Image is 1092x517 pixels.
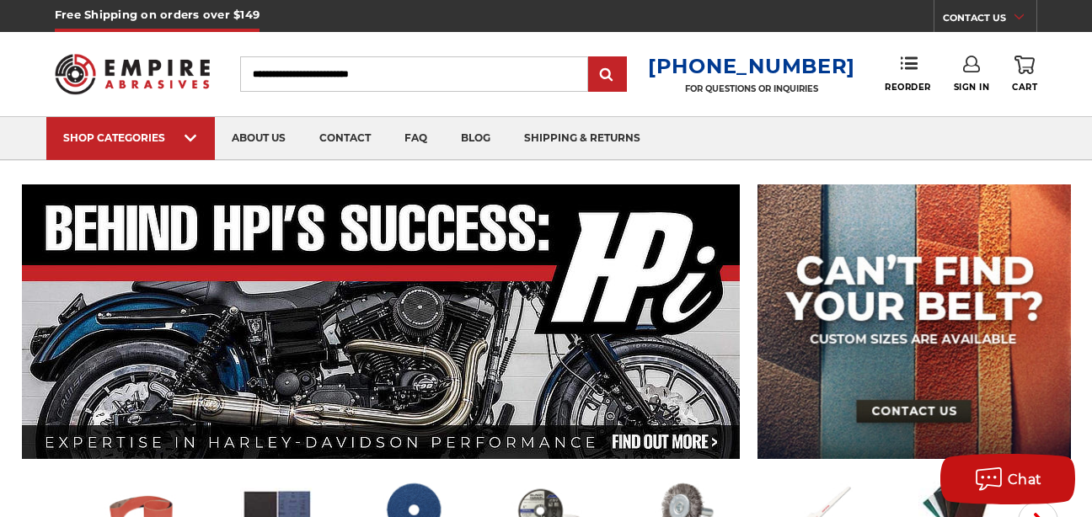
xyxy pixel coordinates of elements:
[1012,82,1037,93] span: Cart
[215,117,302,160] a: about us
[1008,472,1042,488] span: Chat
[591,58,624,92] input: Submit
[940,454,1075,504] button: Chat
[388,117,444,160] a: faq
[302,117,388,160] a: contact
[1012,56,1037,93] a: Cart
[943,8,1036,32] a: CONTACT US
[444,117,507,160] a: blog
[63,131,198,144] div: SHOP CATEGORIES
[648,83,855,94] p: FOR QUESTIONS OR INQUIRIES
[507,117,657,160] a: shipping & returns
[885,82,931,93] span: Reorder
[648,54,855,78] a: [PHONE_NUMBER]
[22,184,741,459] img: Banner for an interview featuring Horsepower Inc who makes Harley performance upgrades featured o...
[954,82,990,93] span: Sign In
[757,184,1071,459] img: promo banner for custom belts.
[885,56,931,92] a: Reorder
[55,44,210,104] img: Empire Abrasives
